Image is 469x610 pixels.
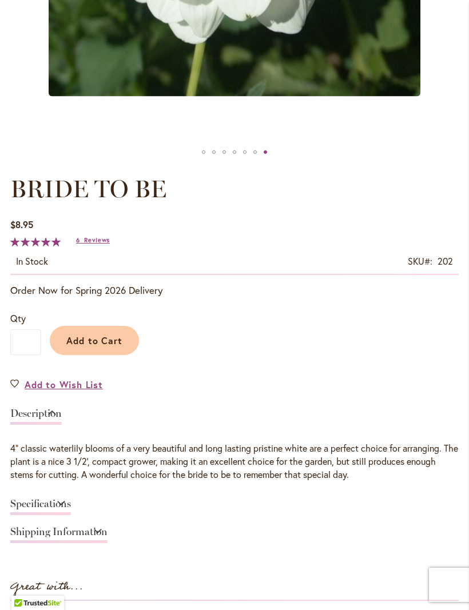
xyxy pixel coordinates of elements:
strong: Great with... [10,577,84,596]
button: Add to Cart [50,326,139,355]
a: Shipping Information [10,527,108,543]
a: Description [10,408,62,425]
div: BRIDE TO BE [240,143,250,161]
span: Add to Wish List [25,378,103,391]
div: 202 [438,255,453,268]
a: Specifications [10,499,71,515]
div: 4" classic waterlily blooms of a very beautiful and long lasting pristine white are a perfect cho... [10,442,459,481]
a: 6 Reviews [76,236,110,244]
div: BRIDE TO BE [229,143,240,161]
div: BRIDE TO BE [250,143,260,161]
strong: SKU [408,255,432,267]
div: BRIDE TO BE [209,143,219,161]
div: BRIDE TO BE [260,143,271,161]
div: Detailed Product Info [10,402,459,549]
div: BRIDE TO BE [219,143,229,161]
p: Order Now for Spring 2026 Delivery [10,284,459,297]
div: Availability [16,255,48,268]
div: 100% [10,237,61,246]
span: Add to Cart [66,334,123,346]
span: Qty [10,312,26,324]
span: 6 [76,236,80,244]
span: Reviews [84,236,110,244]
span: $8.95 [10,218,33,230]
div: BRIDE TO BE [198,143,209,161]
iframe: Launch Accessibility Center [9,569,41,601]
span: In stock [16,255,48,267]
a: Add to Wish List [10,378,103,391]
span: BRIDE TO BE [10,174,166,204]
